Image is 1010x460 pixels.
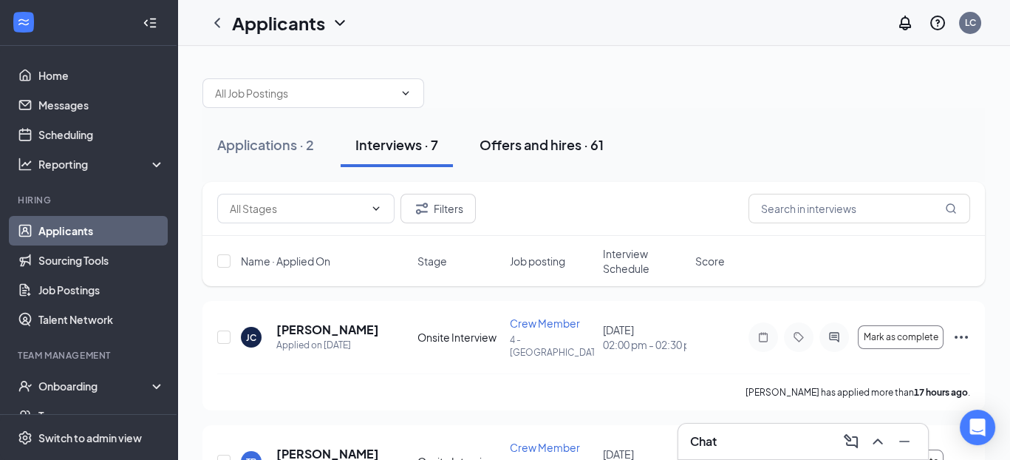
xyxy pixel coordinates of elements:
input: All Job Postings [215,85,394,101]
svg: ActiveChat [825,331,843,343]
h3: Chat [690,433,717,450]
div: [DATE] [603,322,686,352]
a: Scheduling [38,120,165,149]
span: Stage [417,254,447,268]
button: Mark as complete [858,325,944,349]
p: [PERSON_NAME] has applied more than . [745,386,970,399]
button: ComposeMessage [839,430,863,453]
button: ChevronUp [866,430,890,453]
input: Search in interviews [748,194,970,223]
div: Applications · 2 [217,135,314,154]
svg: Collapse [143,16,157,30]
svg: MagnifyingGlass [945,203,957,214]
svg: ComposeMessage [842,433,860,450]
svg: Analysis [18,157,33,172]
a: Applicants [38,216,165,246]
svg: Minimize [895,433,913,450]
div: Offers and hires · 61 [480,135,604,154]
svg: Tag [790,331,808,343]
span: Interview Schedule [603,246,686,276]
svg: Note [754,331,772,343]
p: 4 - [GEOGRAPHIC_DATA] [510,334,593,359]
svg: ChevronDown [400,87,412,99]
span: Mark as complete [864,332,938,342]
a: Job Postings [38,275,165,305]
svg: ChevronDown [331,14,349,32]
div: Switch to admin view [38,430,142,445]
b: 17 hours ago [914,387,968,398]
svg: QuestionInfo [929,14,946,32]
input: All Stages [230,200,364,217]
span: Job posting [510,254,565,268]
div: Onsite Interview [417,330,501,345]
div: Hiring [18,194,162,206]
svg: Settings [18,430,33,445]
div: Team Management [18,349,162,362]
div: Interviews · 7 [355,135,438,154]
a: Messages [38,90,165,120]
svg: Ellipses [952,328,970,346]
div: LC [965,16,976,29]
svg: Filter [413,200,431,217]
svg: ChevronLeft [208,14,226,32]
a: Team [38,401,165,430]
svg: WorkstreamLogo [16,15,31,30]
svg: ChevronUp [869,433,887,450]
span: Score [695,254,725,268]
a: Home [38,61,165,90]
div: Open Intercom Messenger [960,410,995,445]
span: Name · Applied On [241,254,330,268]
span: Crew Member [510,441,580,454]
a: Sourcing Tools [38,246,165,275]
div: Onboarding [38,379,152,393]
button: Minimize [893,430,916,453]
h1: Applicants [232,10,325,35]
svg: ChevronDown [370,203,382,214]
button: Filter Filters [400,194,476,223]
div: Applied on [DATE] [276,338,378,353]
a: Talent Network [38,305,165,334]
svg: Notifications [896,14,914,32]
span: 02:00 pm - 02:30 pm [603,337,686,352]
div: Reporting [38,157,166,172]
span: Crew Member [510,317,580,330]
svg: UserCheck [18,379,33,393]
h5: [PERSON_NAME] [276,322,378,338]
div: JC [246,331,256,344]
